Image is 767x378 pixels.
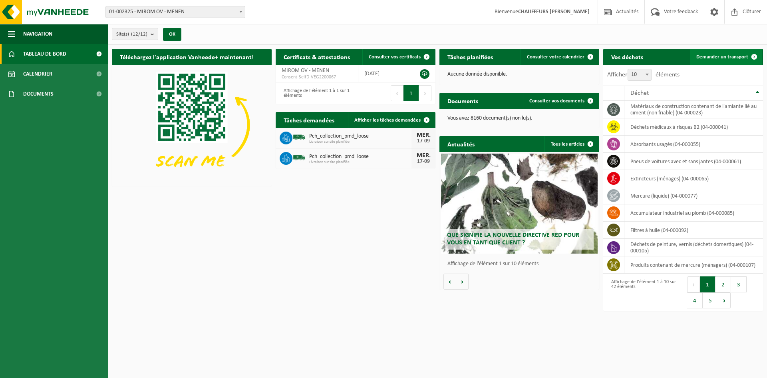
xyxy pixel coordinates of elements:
div: Affichage de l'élément 1 à 1 sur 1 éléments [280,84,352,102]
span: Navigation [23,24,52,44]
button: Previous [391,85,403,101]
span: 01-002325 - MIROM OV - MENEN [106,6,245,18]
span: Consulter votre calendrier [527,54,584,60]
h2: Tâches demandées [276,112,342,128]
a: Consulter vos documents [523,93,598,109]
button: 3 [731,276,747,292]
td: déchets médicaux à risques B2 (04-000041) [624,118,763,136]
div: 17-09 [415,138,431,144]
h2: Documents [439,93,486,108]
a: Que signifie la nouvelle directive RED pour vous en tant que client ? [441,154,598,254]
span: Calendrier [23,64,52,84]
div: MER. [415,152,431,159]
td: absorbants usagés (04-000055) [624,136,763,153]
span: Site(s) [116,28,147,40]
span: Afficher les tâches demandées [354,118,421,123]
p: Affichage de l'élément 1 sur 10 éléments [447,261,595,267]
span: MIROM OV - MENEN [282,68,329,74]
span: Consent-SelfD-VEG2200067 [282,74,352,80]
h2: Actualités [439,136,483,152]
button: 5 [703,292,718,308]
span: Livraison sur site planifiée [309,140,411,144]
button: Next [419,85,431,101]
label: Afficher éléments [607,72,680,78]
td: déchets de peinture, vernis (déchets domestiques) (04-000105) [624,239,763,256]
h2: Certificats & attestations [276,49,358,64]
div: MER. [415,132,431,138]
span: 10 [628,69,651,80]
button: 2 [715,276,731,292]
td: filtres à huile (04-000092) [624,222,763,239]
div: Affichage de l'élément 1 à 10 sur 42 éléments [607,276,679,309]
span: Que signifie la nouvelle directive RED pour vous en tant que client ? [447,232,579,246]
span: 10 [628,69,652,81]
div: 17-09 [415,159,431,164]
td: [DATE] [358,65,406,82]
button: Volgende [456,274,469,290]
span: Demander un transport [696,54,748,60]
h2: Téléchargez l'application Vanheede+ maintenant! [112,49,262,64]
button: Vorige [443,274,456,290]
span: Documents [23,84,54,104]
img: Download de VHEPlus App [112,65,272,185]
p: Vous avez 8160 document(s) non lu(s). [447,116,591,121]
button: 1 [700,276,715,292]
a: Demander un transport [690,49,762,65]
span: Déchet [630,90,649,96]
img: BL-SO-LV [292,130,306,144]
a: Tous les articles [544,136,598,152]
img: BL-SO-LV [292,151,306,164]
span: Pch_collection_pmd_loose [309,133,411,140]
td: matériaux de construction contenant de l'amiante lié au ciment (non friable) (04-000023) [624,101,763,118]
span: Tableau de bord [23,44,66,64]
span: Pch_collection_pmd_loose [309,154,411,160]
td: produits contenant de mercure (ménagers) (04-000107) [624,256,763,274]
button: Previous [687,276,700,292]
a: Afficher les tâches demandées [348,112,435,128]
button: 1 [403,85,419,101]
span: Consulter vos documents [529,98,584,104]
a: Consulter votre calendrier [521,49,598,65]
td: mercure (liquide) (04-000077) [624,187,763,204]
td: extincteurs (ménages) (04-000065) [624,170,763,187]
strong: CHAUFFEURS [PERSON_NAME] [518,9,590,15]
td: pneus de voitures avec et sans jantes (04-000061) [624,153,763,170]
span: Livraison sur site planifiée [309,160,411,165]
button: Next [718,292,731,308]
h2: Vos déchets [603,49,651,64]
count: (12/12) [131,32,147,37]
a: Consulter vos certificats [362,49,435,65]
button: 4 [687,292,703,308]
button: Site(s)(12/12) [112,28,158,40]
td: accumulateur industriel au plomb (04-000085) [624,204,763,222]
span: Consulter vos certificats [369,54,421,60]
button: OK [163,28,181,41]
h2: Tâches planifiées [439,49,501,64]
p: Aucune donnée disponible. [447,72,591,77]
